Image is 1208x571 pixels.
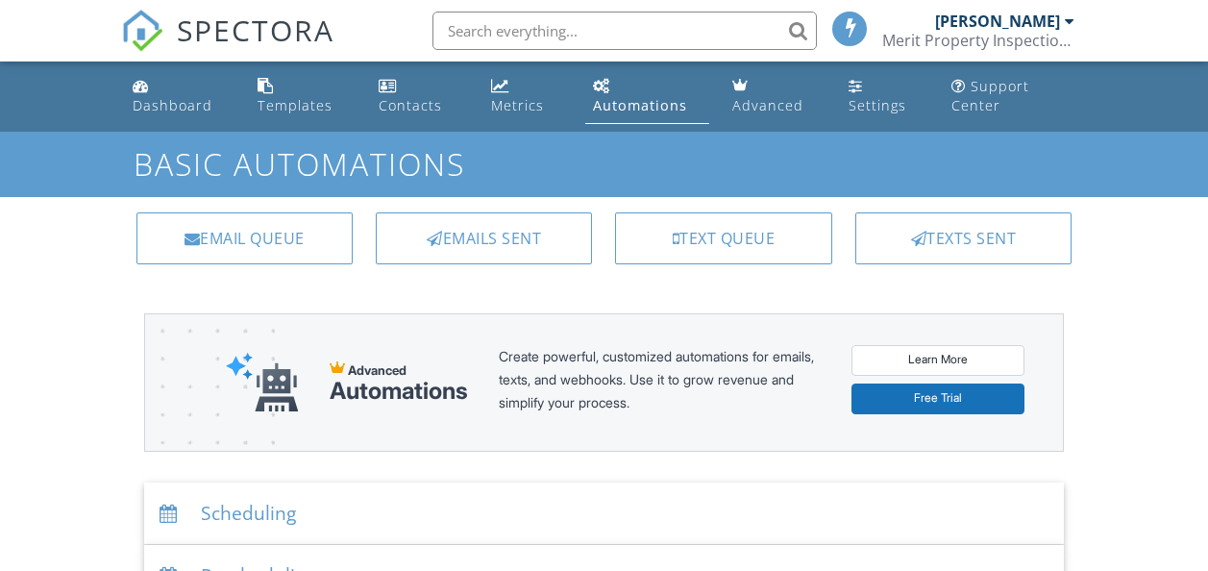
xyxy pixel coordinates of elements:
div: Scheduling [144,483,1065,545]
a: Email Queue [136,212,353,264]
div: Dashboard [133,96,212,114]
div: Support Center [951,77,1029,114]
img: automations-robot-e552d721053d9e86aaf3dd9a1567a1c0d6a99a13dc70ea74ca66f792d01d7f0c.svg [226,352,299,412]
span: Advanced [348,362,407,378]
div: Templates [258,96,333,114]
a: Templates [250,69,356,124]
a: Settings [841,69,928,124]
img: advanced-banner-bg-f6ff0eecfa0ee76150a1dea9fec4b49f333892f74bc19f1b897a312d7a1b2ff3.png [145,314,275,527]
a: Emails Sent [376,212,592,264]
a: Automations (Basic) [585,69,710,124]
a: Text Queue [615,212,831,264]
img: The Best Home Inspection Software - Spectora [121,10,163,52]
div: Settings [849,96,906,114]
div: Merit Property Inspections [882,31,1074,50]
a: Advanced [725,69,826,124]
a: Dashboard [125,69,235,124]
a: Metrics [483,69,570,124]
div: Contacts [379,96,442,114]
span: SPECTORA [177,10,334,50]
a: Support Center [944,69,1083,124]
div: Automations [593,96,687,114]
a: SPECTORA [121,26,334,66]
div: Metrics [491,96,544,114]
a: Contacts [371,69,467,124]
a: Texts Sent [855,212,1072,264]
div: Advanced [732,96,803,114]
div: Create powerful, customized automations for emails, texts, and webhooks. Use it to grow revenue a... [499,345,822,420]
div: [PERSON_NAME] [935,12,1060,31]
input: Search everything... [432,12,817,50]
div: Automations [330,378,468,405]
a: Learn More [851,345,1024,376]
h1: Basic Automations [134,147,1075,181]
a: Free Trial [851,384,1024,414]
